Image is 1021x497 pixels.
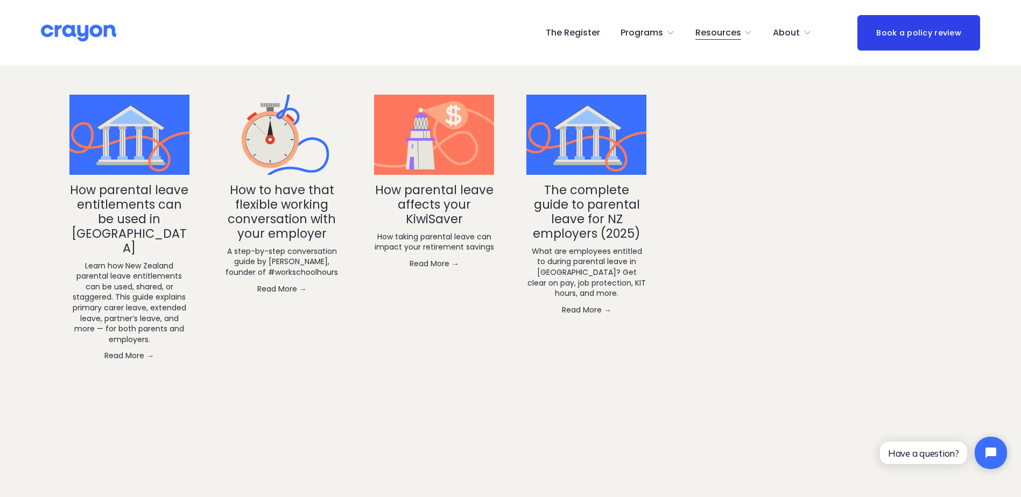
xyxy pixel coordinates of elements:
img: Crayon [41,24,116,42]
p: How taking parental leave can impact your retirement savings [374,232,494,253]
img: The complete guide to parental leave for NZ employers (2025) [526,93,646,178]
a: How parental leave entitlements can be used in New Zealand [69,95,189,175]
a: Book a policy review [857,15,980,50]
span: About [773,25,800,41]
a: Read More → [526,304,646,315]
a: Read More → [222,283,342,294]
a: folder dropdown [695,24,753,41]
a: Read More → [69,350,189,361]
a: folder dropdown [621,24,675,41]
img: How parental leave entitlements can be used in New Zealand [69,93,189,178]
iframe: Tidio Chat [871,428,1016,478]
a: How parental leave entitlements can be used in [GEOGRAPHIC_DATA] [70,181,188,257]
p: A step-by-step conversation guide by [PERSON_NAME], founder of #workschoolhours [222,246,342,278]
a: How to have that flexible working conversation with your employer [222,95,342,175]
a: How parental leave affects your KiwiSaver [374,95,494,175]
a: How parental leave affects your KiwiSaver [375,181,494,228]
a: Read More → [374,258,494,269]
a: The complete guide to parental leave for NZ employers (2025) [526,95,646,175]
span: Programs [621,25,663,41]
a: The Register [546,24,600,41]
a: How to have that flexible working conversation with your employer [228,181,336,242]
p: Learn how New Zealand parental leave entitlements can be used, shared, or staggered. This guide e... [69,261,189,345]
img: How parental leave affects your KiwiSaver [374,93,494,178]
span: Resources [695,25,741,41]
p: What are employees entitled to during parental leave in [GEOGRAPHIC_DATA]? Get clear on pay, job ... [526,246,646,299]
a: folder dropdown [773,24,812,41]
img: How to have that flexible working conversation with your employer [222,93,342,178]
a: The complete guide to parental leave for NZ employers (2025) [533,181,640,242]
